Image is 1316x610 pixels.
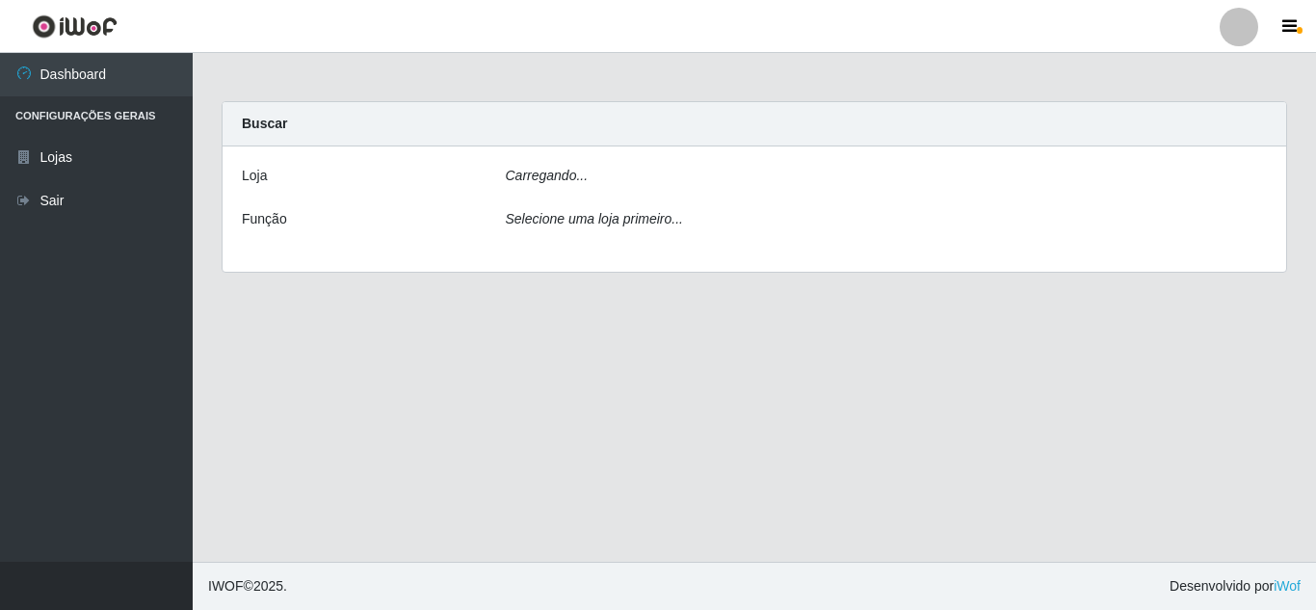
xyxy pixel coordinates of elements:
[242,209,287,229] label: Função
[208,576,287,597] span: © 2025 .
[242,166,267,186] label: Loja
[32,14,118,39] img: CoreUI Logo
[506,168,589,183] i: Carregando...
[1170,576,1301,597] span: Desenvolvido por
[242,116,287,131] strong: Buscar
[1274,578,1301,594] a: iWof
[208,578,244,594] span: IWOF
[506,211,683,226] i: Selecione uma loja primeiro...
